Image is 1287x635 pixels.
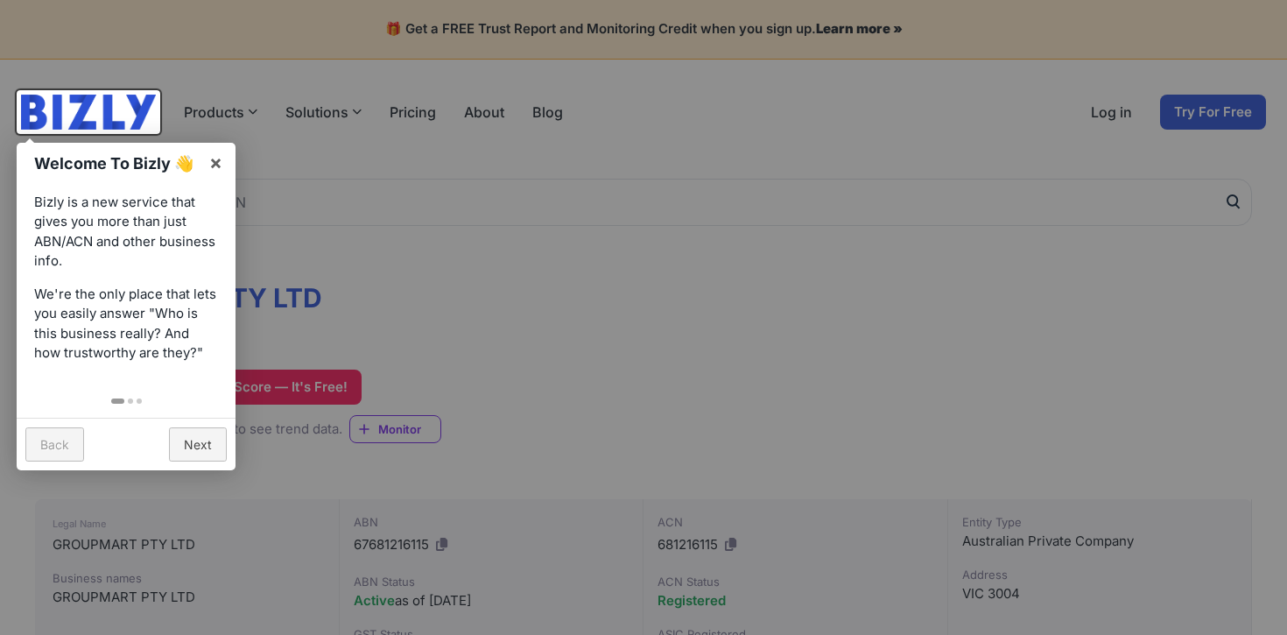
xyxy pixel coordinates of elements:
[34,193,218,272] p: Bizly is a new service that gives you more than just ABN/ACN and other business info.
[34,285,218,363] p: We're the only place that lets you easily answer "Who is this business really? And how trustworth...
[169,427,227,462] a: Next
[34,152,200,175] h1: Welcome To Bizly 👋
[25,427,84,462] a: Back
[196,143,236,182] a: ×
